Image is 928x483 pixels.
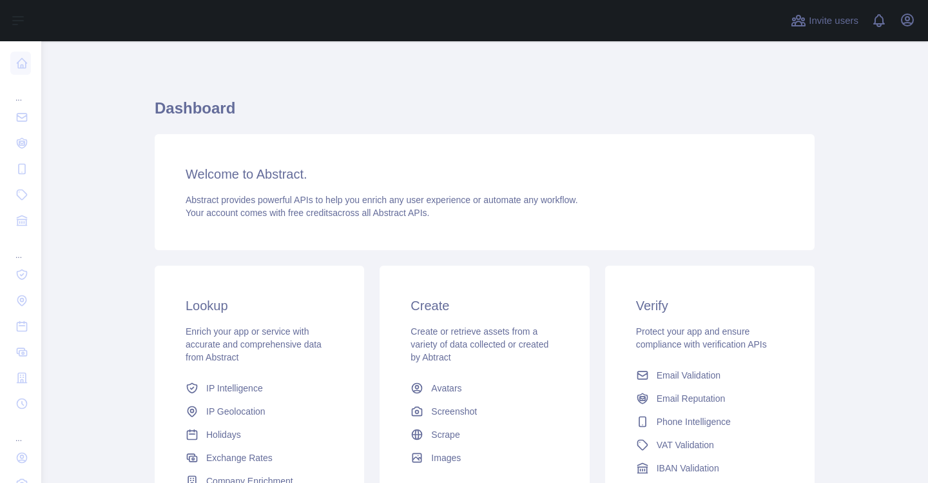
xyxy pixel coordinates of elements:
[180,446,338,469] a: Exchange Rates
[288,208,333,218] span: free credits
[10,235,31,261] div: ...
[186,165,784,183] h3: Welcome to Abstract.
[411,297,558,315] h3: Create
[431,428,459,441] span: Scrape
[631,387,789,410] a: Email Reputation
[431,382,461,395] span: Avatars
[186,208,429,218] span: Your account comes with across all Abstract APIs.
[657,462,719,475] span: IBAN Validation
[411,326,548,362] span: Create or retrieve assets from a variety of data collected or created by Abtract
[636,297,784,315] h3: Verify
[206,382,263,395] span: IP Intelligence
[186,195,578,205] span: Abstract provides powerful APIs to help you enrich any user experience or automate any workflow.
[155,98,815,129] h1: Dashboard
[206,451,273,464] span: Exchange Rates
[206,428,241,441] span: Holidays
[431,405,477,418] span: Screenshot
[405,400,563,423] a: Screenshot
[631,410,789,433] a: Phone Intelligence
[636,326,767,350] span: Protect your app and ensure compliance with verification APIs
[657,415,731,428] span: Phone Intelligence
[10,418,31,444] div: ...
[405,377,563,400] a: Avatars
[657,369,720,382] span: Email Validation
[657,392,726,405] span: Email Reputation
[405,446,563,469] a: Images
[10,77,31,103] div: ...
[180,377,338,400] a: IP Intelligence
[405,423,563,446] a: Scrape
[631,433,789,457] a: VAT Validation
[186,297,333,315] h3: Lookup
[657,439,714,451] span: VAT Validation
[788,10,861,31] button: Invite users
[186,326,322,362] span: Enrich your app or service with accurate and comprehensive data from Abstract
[180,423,338,446] a: Holidays
[631,457,789,480] a: IBAN Validation
[631,364,789,387] a: Email Validation
[809,14,858,28] span: Invite users
[180,400,338,423] a: IP Geolocation
[206,405,266,418] span: IP Geolocation
[431,451,461,464] span: Images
